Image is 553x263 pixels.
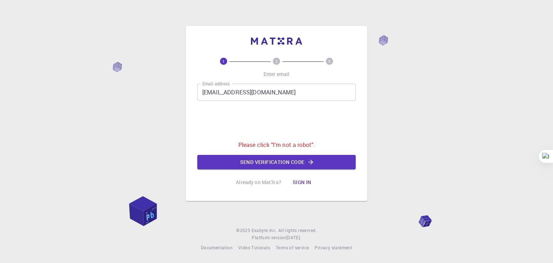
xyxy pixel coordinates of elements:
[201,244,233,251] a: Documentation
[264,71,290,78] p: Enter email
[278,227,317,234] span: All rights reserved.
[238,141,315,149] p: Please click "I'm not a robot".
[315,245,352,250] span: Privacy statement
[287,175,317,190] button: Sign in
[222,59,225,64] text: 1
[252,227,277,234] a: Exabyte Inc.
[197,155,356,169] button: Send verification code
[252,234,286,241] span: Platform version
[252,227,277,233] span: Exabyte Inc.
[222,107,331,135] iframe: reCAPTCHA
[236,227,251,234] span: © 2025
[276,245,309,250] span: Terms of service
[286,234,301,241] a: [DATE].
[275,59,278,64] text: 2
[286,235,301,240] span: [DATE] .
[202,81,230,87] label: Email address
[236,179,281,186] p: Already on Mat3ra?
[238,245,270,250] span: Video Tutorials
[315,244,352,251] a: Privacy statement
[328,59,331,64] text: 3
[238,244,270,251] a: Video Tutorials
[201,245,233,250] span: Documentation
[276,244,309,251] a: Terms of service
